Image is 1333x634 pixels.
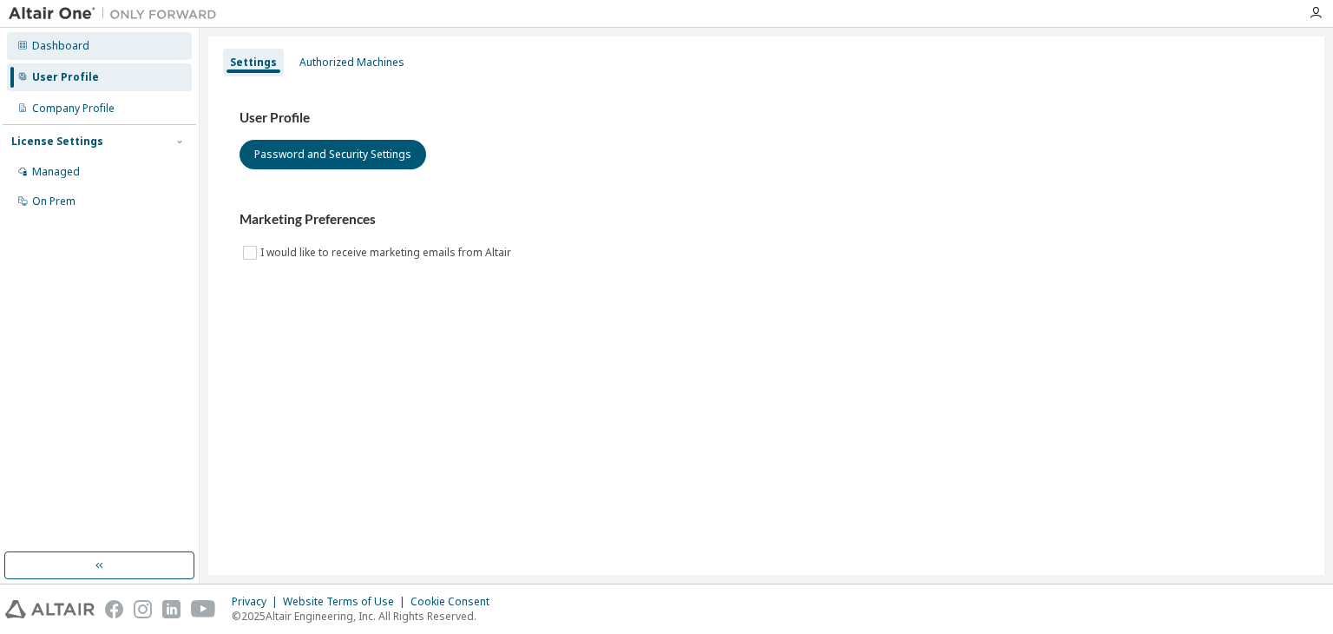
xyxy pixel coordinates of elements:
[410,595,500,609] div: Cookie Consent
[32,70,99,84] div: User Profile
[11,135,103,149] div: License Settings
[232,595,283,609] div: Privacy
[283,595,410,609] div: Website Terms of Use
[240,211,1293,228] h3: Marketing Preferences
[32,39,89,53] div: Dashboard
[232,609,500,624] p: © 2025 Altair Engineering, Inc. All Rights Reserved.
[240,140,426,169] button: Password and Security Settings
[134,600,152,618] img: instagram.svg
[105,600,123,618] img: facebook.svg
[162,600,181,618] img: linkedin.svg
[5,600,95,618] img: altair_logo.svg
[32,195,76,208] div: On Prem
[240,109,1293,127] h3: User Profile
[299,56,404,69] div: Authorized Machines
[32,102,115,116] div: Company Profile
[191,600,216,618] img: youtube.svg
[230,56,277,69] div: Settings
[9,5,226,23] img: Altair One
[260,242,515,263] label: I would like to receive marketing emails from Altair
[32,165,80,179] div: Managed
